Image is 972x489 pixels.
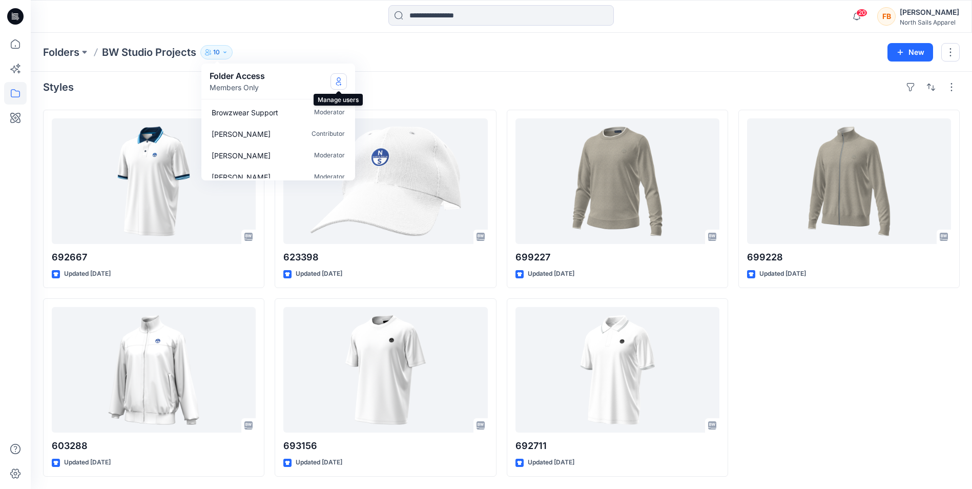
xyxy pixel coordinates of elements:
[212,172,271,182] p: Yun Qing Chen
[283,250,487,264] p: 623398
[52,439,256,453] p: 603288
[900,18,959,26] div: North Sails Apparel
[887,43,933,62] button: New
[213,47,220,58] p: 10
[203,123,353,145] a: [PERSON_NAME]Contributor
[52,307,256,433] a: 603288
[43,81,74,93] h4: Styles
[759,269,806,279] p: Updated [DATE]
[515,250,719,264] p: 699227
[210,70,265,82] p: Folder Access
[747,118,951,244] a: 699228
[43,45,79,59] a: Folders
[102,45,196,59] p: BW Studio Projects
[64,457,111,468] p: Updated [DATE]
[314,150,345,161] p: Moderator
[52,250,256,264] p: 692667
[200,45,233,59] button: 10
[64,269,111,279] p: Updated [DATE]
[528,269,574,279] p: Updated [DATE]
[283,307,487,433] a: 693156
[212,150,271,161] p: Daria Martelli
[212,107,278,118] p: Browzwear Support
[528,457,574,468] p: Updated [DATE]
[900,6,959,18] div: [PERSON_NAME]
[330,73,347,90] button: Manage Users
[856,9,867,17] span: 20
[314,172,345,182] p: Moderator
[283,439,487,453] p: 693156
[212,129,271,139] p: Paolo Borghi
[203,101,353,123] a: Browzwear SupportModerator
[210,82,265,93] p: Members Only
[515,307,719,433] a: 692711
[515,439,719,453] p: 692711
[203,166,353,188] a: [PERSON_NAME]Moderator
[52,118,256,244] a: 692667
[203,145,353,166] a: [PERSON_NAME]Moderator
[515,118,719,244] a: 699227
[747,250,951,264] p: 699228
[312,129,345,139] p: Contributor
[314,107,345,118] p: Moderator
[877,7,896,26] div: FB
[296,269,342,279] p: Updated [DATE]
[283,118,487,244] a: 623398
[296,457,342,468] p: Updated [DATE]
